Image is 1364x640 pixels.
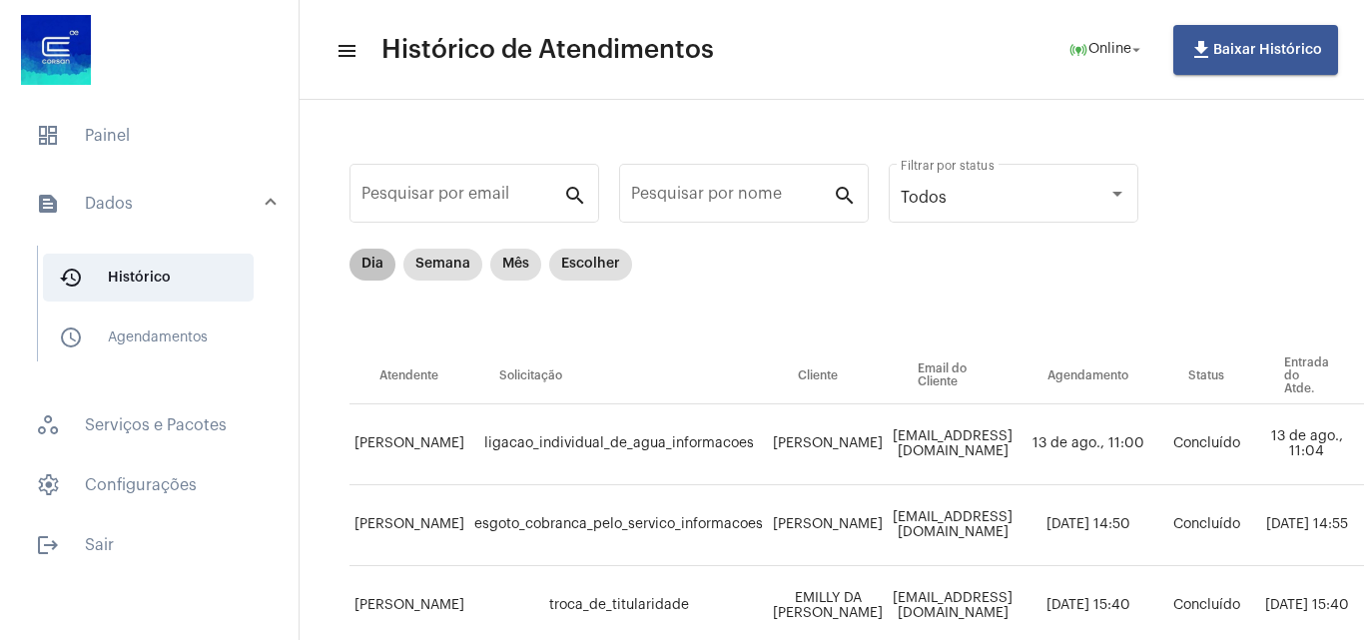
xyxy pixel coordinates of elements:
mat-icon: search [563,183,587,207]
span: sidenav icon [36,124,60,148]
mat-icon: sidenav icon [59,325,83,349]
td: [PERSON_NAME] [768,404,888,485]
td: [PERSON_NAME] [768,485,888,566]
span: Online [1088,43,1131,57]
th: Solicitação [469,348,768,404]
mat-expansion-panel-header: sidenav iconDados [12,172,299,236]
span: troca_de_titularidade [549,598,689,612]
th: Atendente [349,348,469,404]
input: Pesquisar por nome [631,189,833,207]
td: 13 de ago., 11:04 [1254,404,1359,485]
mat-icon: search [833,183,857,207]
span: ligacao_individual_de_agua_informacoes [484,436,754,450]
span: esgoto_cobranca_pelo_servico_informacoes [474,517,763,531]
mat-icon: sidenav icon [336,39,355,63]
th: Agendamento [1018,348,1158,404]
span: Histórico de Atendimentos [381,34,714,66]
th: Status [1158,348,1254,404]
mat-icon: online_prediction [1068,40,1088,60]
button: Baixar Histórico [1173,25,1338,75]
td: [PERSON_NAME] [349,404,469,485]
th: Cliente [768,348,888,404]
span: Todos [901,190,947,206]
button: Online [1056,30,1157,70]
mat-icon: sidenav icon [36,192,60,216]
mat-chip: Mês [490,249,541,281]
span: Serviços e Pacotes [20,401,279,449]
input: Pesquisar por email [361,189,563,207]
td: [PERSON_NAME] [349,485,469,566]
td: [DATE] 14:55 [1254,485,1359,566]
td: [DATE] 14:50 [1018,485,1158,566]
td: [EMAIL_ADDRESS][DOMAIN_NAME] [888,404,1018,485]
mat-icon: file_download [1189,38,1213,62]
mat-icon: sidenav icon [59,266,83,290]
td: [EMAIL_ADDRESS][DOMAIN_NAME] [888,485,1018,566]
td: 13 de ago., 11:00 [1018,404,1158,485]
th: Email do Cliente [888,348,1018,404]
mat-chip: Dia [349,249,395,281]
mat-chip: Escolher [549,249,632,281]
mat-panel-title: Dados [36,192,267,216]
mat-icon: sidenav icon [36,533,60,557]
img: d4669ae0-8c07-2337-4f67-34b0df7f5ae4.jpeg [16,10,96,90]
span: Baixar Histórico [1189,43,1322,57]
span: sidenav icon [36,473,60,497]
span: Histórico [43,254,254,302]
td: Concluído [1158,485,1254,566]
div: sidenav iconDados [12,236,299,389]
span: Agendamentos [43,314,254,361]
span: sidenav icon [36,413,60,437]
mat-chip: Semana [403,249,482,281]
th: Entrada do Atde. [1254,348,1359,404]
mat-icon: arrow_drop_down [1127,41,1145,59]
span: Sair [20,521,279,569]
td: Concluído [1158,404,1254,485]
span: Painel [20,112,279,160]
span: Configurações [20,461,279,509]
